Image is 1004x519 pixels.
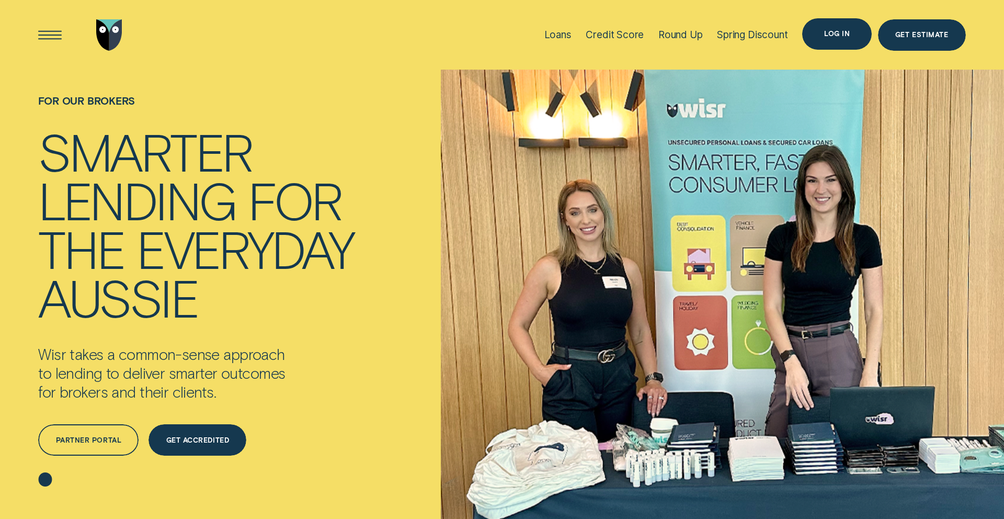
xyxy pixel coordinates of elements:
[149,424,246,456] a: Get Accredited
[136,224,353,273] div: everyday
[586,29,644,41] div: Credit Score
[38,127,252,175] div: Smarter
[38,424,139,456] a: Partner Portal
[717,29,788,41] div: Spring Discount
[38,273,198,321] div: Aussie
[824,31,850,37] div: Log in
[35,19,66,51] button: Open Menu
[544,29,572,41] div: Loans
[248,175,341,224] div: for
[38,95,353,127] h1: For Our Brokers
[96,19,122,51] img: Wisr
[38,345,340,401] p: Wisr takes a common-sense approach to lending to deliver smarter outcomes for brokers and their c...
[38,175,236,224] div: lending
[878,19,966,51] a: Get Estimate
[38,127,353,321] h4: Smarter lending for the everyday Aussie
[658,29,703,41] div: Round Up
[38,224,124,273] div: the
[802,18,872,50] button: Log in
